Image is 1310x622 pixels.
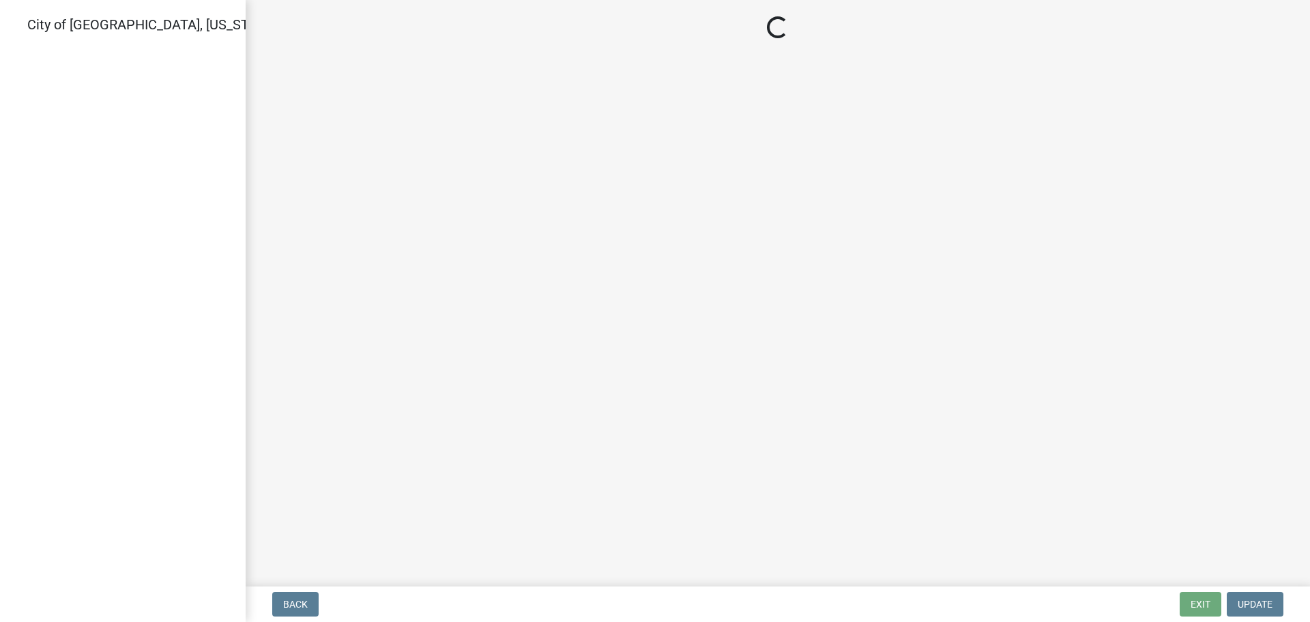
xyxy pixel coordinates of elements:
[272,592,319,617] button: Back
[27,16,276,33] span: City of [GEOGRAPHIC_DATA], [US_STATE]
[1227,592,1283,617] button: Update
[1180,592,1221,617] button: Exit
[283,599,308,610] span: Back
[1238,599,1272,610] span: Update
